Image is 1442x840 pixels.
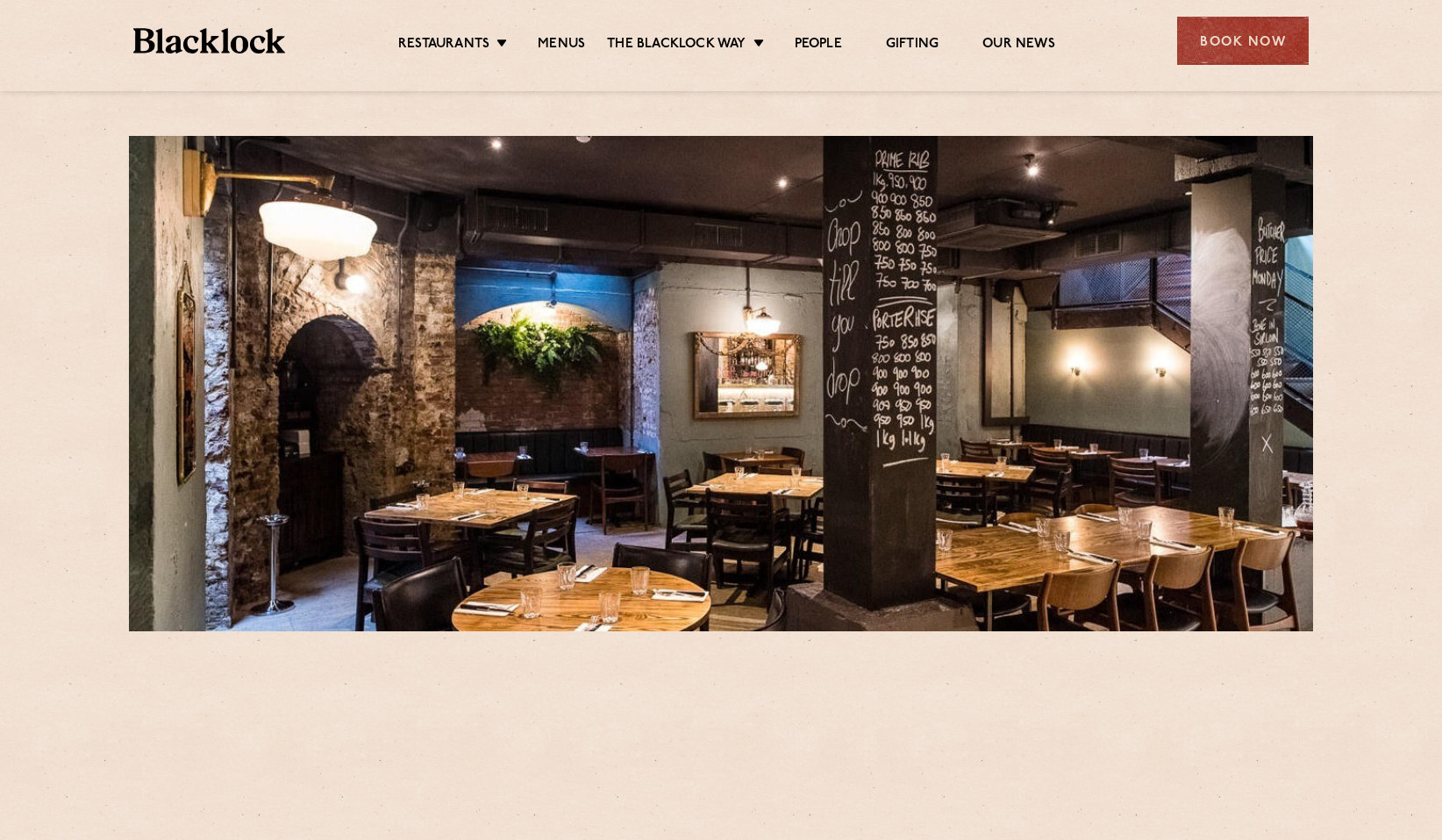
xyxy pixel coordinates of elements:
[398,36,489,55] a: Restaurants
[886,36,939,55] a: Gifting
[607,36,746,55] a: The Blacklock Way
[982,36,1055,55] a: Our News
[795,36,842,55] a: People
[1177,17,1309,65] div: Book Now
[133,28,285,53] img: BL_Textured_Logo-footer-cropped.svg
[538,36,585,55] a: Menus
